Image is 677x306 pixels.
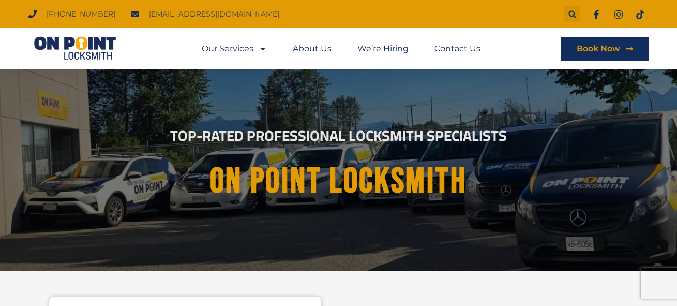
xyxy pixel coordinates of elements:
a: We’re Hiring [357,37,409,61]
span: Book Now [577,45,620,53]
nav: Menu [202,37,480,61]
span: [PHONE_NUMBER] [44,7,115,21]
a: Book Now [561,37,649,61]
a: About Us [293,37,332,61]
a: Our Services [202,37,267,61]
span: [EMAIL_ADDRESS][DOMAIN_NAME] [146,7,279,21]
div: Search [564,6,580,22]
h1: On point Locksmith [60,162,618,201]
a: Contact Us [434,37,480,61]
h2: Top-Rated Professional Locksmith Specialists [51,128,626,143]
